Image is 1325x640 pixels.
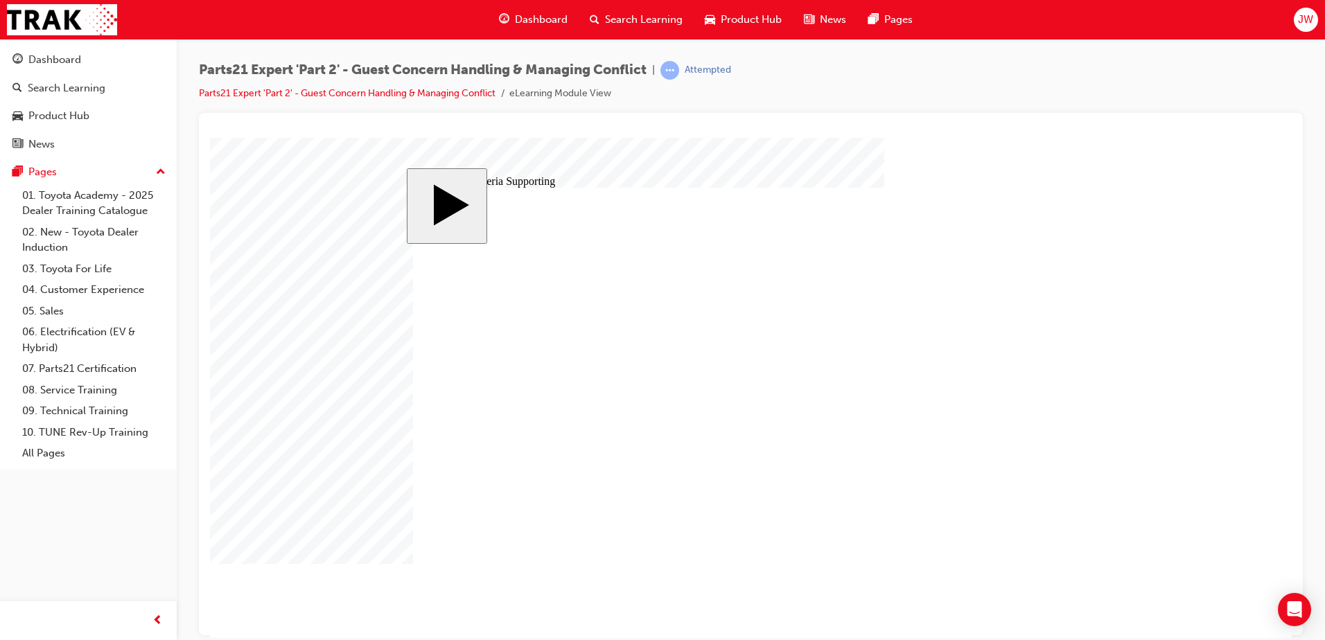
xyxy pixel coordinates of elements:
a: pages-iconPages [857,6,924,34]
a: All Pages [17,443,171,464]
span: Pages [884,12,913,28]
a: Search Learning [6,75,171,101]
a: 03. Toyota For Life [17,258,171,280]
a: Parts21 Expert 'Part 2' - Guest Concern Handling & Managing Conflict [199,87,495,99]
li: eLearning Module View [509,86,611,102]
a: car-iconProduct Hub [694,6,793,34]
div: Open Intercom Messenger [1278,593,1311,626]
img: Trak [7,4,117,35]
a: Product Hub [6,103,171,129]
button: DashboardSearch LearningProduct HubNews [6,44,171,159]
span: search-icon [590,11,599,28]
span: | [652,62,655,78]
div: News [28,136,55,152]
span: search-icon [12,82,22,95]
span: News [820,12,846,28]
a: 08. Service Training [17,380,171,401]
span: prev-icon [152,612,163,630]
span: news-icon [12,139,23,151]
a: news-iconNews [793,6,857,34]
span: up-icon [156,163,166,181]
span: pages-icon [868,11,879,28]
span: car-icon [705,11,715,28]
span: guage-icon [499,11,509,28]
a: 06. Electrification (EV & Hybrid) [17,321,171,358]
a: Dashboard [6,47,171,73]
div: Dashboard [28,52,81,68]
span: news-icon [804,11,814,28]
span: learningRecordVerb_ATTEMPT-icon [660,61,679,80]
span: JW [1298,12,1313,28]
button: Pages [6,159,171,185]
span: Dashboard [515,12,568,28]
a: News [6,132,171,157]
a: 02. New - Toyota Dealer Induction [17,222,171,258]
span: guage-icon [12,54,23,66]
span: Search Learning [605,12,683,28]
a: search-iconSearch Learning [579,6,694,34]
span: Product Hub [721,12,782,28]
button: JW [1294,8,1318,32]
span: pages-icon [12,166,23,179]
span: Parts21 Expert 'Part 2' - Guest Concern Handling & Managing Conflict [199,62,647,78]
a: 05. Sales [17,301,171,322]
a: 07. Parts21 Certification [17,358,171,380]
div: Search Learning [28,80,105,96]
a: 10. TUNE Rev-Up Training [17,422,171,443]
a: guage-iconDashboard [488,6,579,34]
div: Pages [28,164,57,180]
div: Product Hub [28,108,89,124]
a: 09. Technical Training [17,400,171,422]
button: Start [197,30,277,106]
div: Expert | Cluster 2 Start Course [197,30,885,470]
div: Attempted [685,64,731,77]
a: 04. Customer Experience [17,279,171,301]
a: 01. Toyota Academy - 2025 Dealer Training Catalogue [17,185,171,222]
span: car-icon [12,110,23,123]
